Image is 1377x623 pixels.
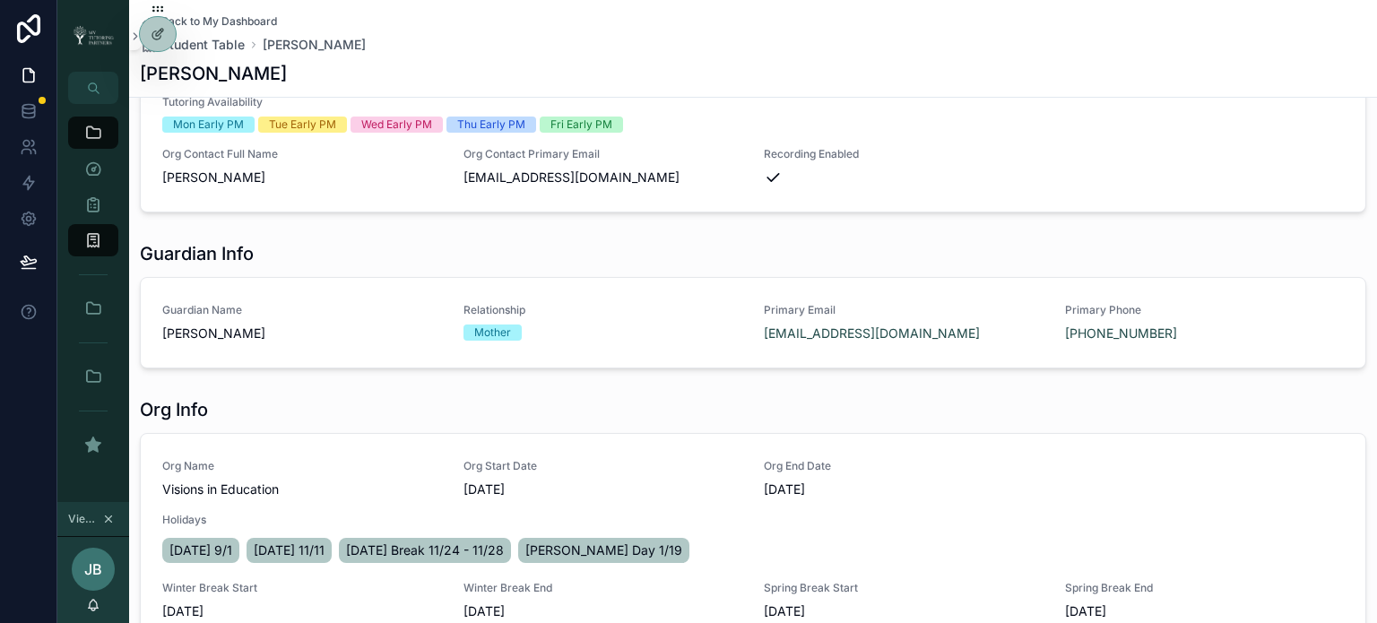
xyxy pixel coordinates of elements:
div: scrollable content [57,104,129,484]
span: Primary Email [764,303,1044,317]
span: Org Contact Primary Email [463,147,743,161]
span: [DATE] [463,480,743,498]
a: [PHONE_NUMBER] [1065,324,1177,342]
span: Org Name [162,459,442,473]
span: [DATE] [764,602,1044,620]
div: Tue Early PM [269,117,336,133]
span: [EMAIL_ADDRESS][DOMAIN_NAME] [463,169,743,186]
span: [DATE] [764,480,1044,498]
span: Relationship [463,303,743,317]
span: Back to My Dashboard [161,14,277,29]
span: Guardian Name [162,303,442,317]
span: [DATE] 9/1 [169,541,232,559]
div: Mother [474,324,511,341]
a: [PERSON_NAME] [263,36,366,54]
span: [PERSON_NAME] [162,324,442,342]
span: [DATE] 11/11 [254,541,325,559]
div: Fri Early PM [550,117,612,133]
h1: [PERSON_NAME] [140,61,287,86]
span: Winter Break End [463,581,743,595]
span: Holidays [162,513,1344,527]
div: Wed Early PM [361,117,432,133]
span: Tutoring Availability [162,95,1344,109]
span: Viewing as Jan [68,512,99,526]
div: Thu Early PM [457,117,525,133]
a: Back to My Dashboard [140,14,277,29]
h1: Org Info [140,397,208,422]
span: Recording Enabled [764,147,1044,161]
img: App logo [68,24,118,48]
span: Spring Break Start [764,581,1044,595]
span: [PERSON_NAME] Day 1/19 [525,541,682,559]
span: JB [84,558,102,580]
span: [DATE] [463,602,743,620]
h1: Guardian Info [140,241,254,266]
span: Org Start Date [463,459,743,473]
span: Winter Break Start [162,581,442,595]
span: Org End Date [764,459,1044,473]
span: Org Contact Full Name [162,147,442,161]
span: [PERSON_NAME] [162,169,442,186]
span: [DATE] [1065,602,1345,620]
span: Primary Phone [1065,303,1345,317]
span: [DATE] [162,602,442,620]
div: Mon Early PM [173,117,244,133]
span: Student Table [161,36,245,54]
span: Visions in Education [162,480,442,498]
span: Spring Break End [1065,581,1345,595]
span: [DATE] Break 11/24 - 11/28 [346,541,504,559]
a: Student Table [140,36,245,54]
a: [EMAIL_ADDRESS][DOMAIN_NAME] [764,324,980,342]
